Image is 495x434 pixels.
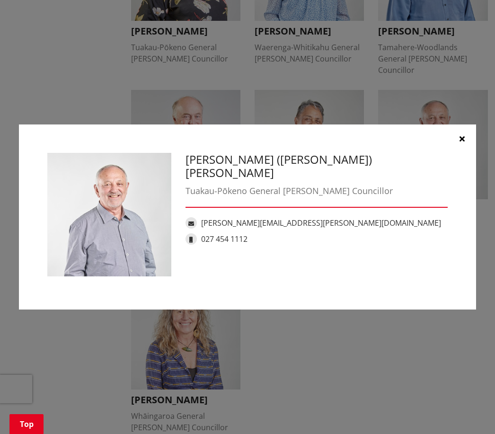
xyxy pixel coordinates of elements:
a: Top [9,414,44,434]
iframe: Messenger Launcher [451,394,486,428]
h3: [PERSON_NAME] ([PERSON_NAME]) [PERSON_NAME] [186,153,448,180]
a: [PERSON_NAME][EMAIL_ADDRESS][PERSON_NAME][DOMAIN_NAME] [201,218,441,228]
div: Tuakau-Pōkeno General [PERSON_NAME] Councillor [186,185,448,197]
img: Vernon (Vern) Reeve [47,153,171,277]
a: 027 454 1112 [201,234,247,244]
